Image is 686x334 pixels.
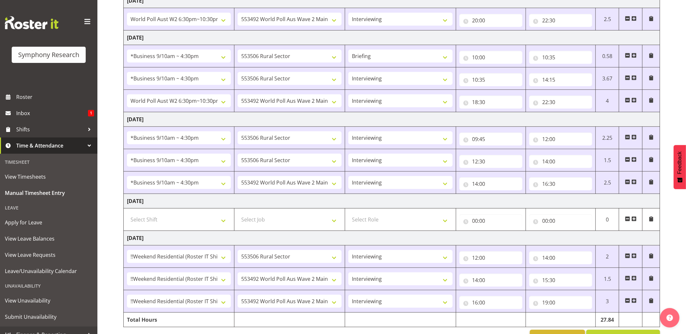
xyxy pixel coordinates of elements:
td: 2.5 [596,8,619,30]
input: Click to select... [459,133,522,146]
input: Click to select... [529,296,592,309]
input: Click to select... [459,155,522,168]
td: [DATE] [124,30,660,45]
input: Click to select... [529,274,592,287]
input: Click to select... [459,73,522,86]
td: [DATE] [124,231,660,245]
td: 3 [596,290,619,313]
div: Leave [2,201,96,214]
span: Leave/Unavailability Calendar [5,266,93,276]
td: 2.25 [596,127,619,149]
td: 3.67 [596,67,619,90]
input: Click to select... [529,51,592,64]
input: Click to select... [459,214,522,227]
button: Feedback - Show survey [674,145,686,189]
span: Submit Unavailability [5,312,93,322]
input: Click to select... [529,14,592,27]
a: Manual Timesheet Entry [2,185,96,201]
div: Timesheet [2,155,96,169]
a: Apply for Leave [2,214,96,231]
span: View Timesheets [5,172,93,182]
a: View Timesheets [2,169,96,185]
td: 2.5 [596,172,619,194]
input: Click to select... [459,177,522,190]
span: Inbox [16,108,88,118]
td: 27.84 [596,313,619,327]
span: Time & Attendance [16,141,84,150]
span: View Leave Requests [5,250,93,260]
td: Total Hours [124,313,234,327]
a: Submit Unavailability [2,309,96,325]
input: Click to select... [459,251,522,264]
input: Click to select... [459,51,522,64]
input: Click to select... [529,214,592,227]
input: Click to select... [529,133,592,146]
span: Shifts [16,125,84,134]
div: Unavailability [2,279,96,292]
a: Leave/Unavailability Calendar [2,263,96,279]
td: [DATE] [124,112,660,127]
input: Click to select... [459,296,522,309]
span: 1 [88,110,94,116]
span: Apply for Leave [5,218,93,227]
td: 0.58 [596,45,619,67]
input: Click to select... [529,177,592,190]
input: Click to select... [529,155,592,168]
span: Feedback [677,151,683,174]
a: View Unavailability [2,292,96,309]
input: Click to select... [459,274,522,287]
img: help-xxl-2.png [667,315,673,321]
td: 1.5 [596,149,619,172]
input: Click to select... [459,96,522,109]
span: View Leave Balances [5,234,93,244]
td: 0 [596,209,619,231]
img: Rosterit website logo [5,16,58,29]
a: View Leave Balances [2,231,96,247]
input: Click to select... [529,96,592,109]
span: Roster [16,92,94,102]
span: View Unavailability [5,296,93,305]
input: Click to select... [529,73,592,86]
input: Click to select... [529,251,592,264]
td: 2 [596,245,619,268]
div: Symphony Research [18,50,79,60]
td: 1.5 [596,268,619,290]
a: View Leave Requests [2,247,96,263]
td: 4 [596,90,619,112]
input: Click to select... [459,14,522,27]
td: [DATE] [124,194,660,209]
span: Manual Timesheet Entry [5,188,93,198]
